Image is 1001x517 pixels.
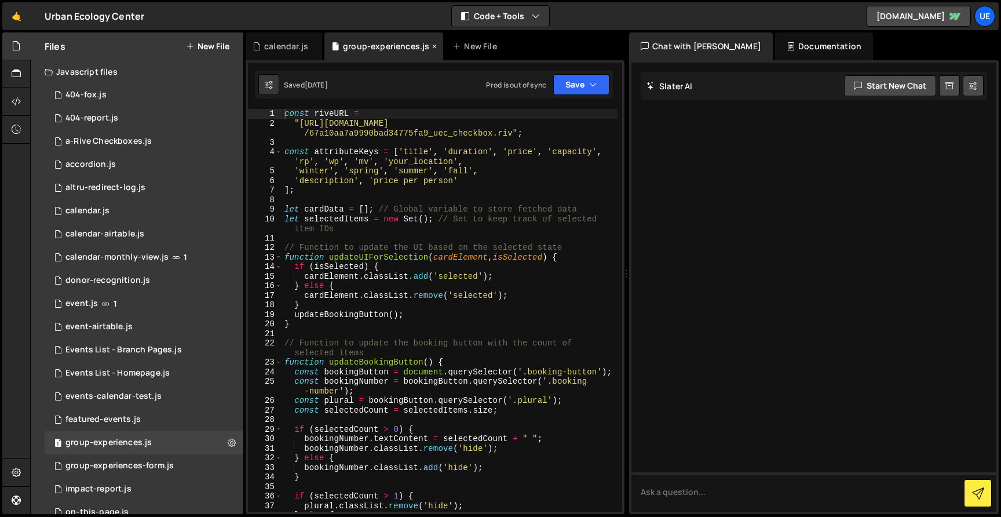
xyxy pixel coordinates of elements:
div: 15 [248,272,282,282]
span: 1 [54,439,61,449]
div: 25 [248,377,282,396]
div: 6 [248,176,282,186]
div: 1751/8305.js [45,176,243,199]
div: 1751/31264.js [45,130,243,153]
div: accordion.js [65,159,116,170]
div: group-experiences-form.js [65,461,174,471]
div: Events List - Homepage.js [65,368,170,378]
div: 26 [248,396,282,406]
div: featured-events.js [65,414,141,425]
div: calendar.js [264,41,308,52]
div: 13 [248,253,282,263]
div: 1751/4796.js [45,338,243,362]
div: 1751/3012.js [45,292,243,315]
div: 5 [248,166,282,176]
div: 8 [248,195,282,205]
div: 3 [248,138,282,148]
div: 24 [248,367,282,377]
div: 27 [248,406,282,416]
div: [DATE] [305,80,328,90]
a: [DOMAIN_NAME] [867,6,971,27]
div: group-experiences.js [65,438,152,448]
div: 36 [248,491,282,501]
div: 9 [248,205,282,214]
div: Documentation [775,32,873,60]
div: Prod is out of sync [486,80,546,90]
div: 1751/27008.js [45,153,243,176]
div: 1751/27807.js [45,478,243,501]
div: 1751/4060.js [45,199,243,223]
div: 1751/30968.js [45,454,243,478]
div: 16 [248,281,282,291]
div: 1751/6099.js [45,223,243,246]
span: 1 [114,299,117,308]
div: 1751/5267.js [45,362,243,385]
div: altru-redirect-log.js [65,183,145,193]
div: 404-fox.js [65,90,107,100]
div: 404-report.js [65,113,118,123]
div: calendar-monthly-view.js [65,252,169,263]
div: Urban Ecology Center [45,9,144,23]
div: New File [452,41,501,52]
div: 28 [248,415,282,425]
div: event.js [65,298,98,309]
div: impact-report.js [65,484,131,494]
div: 14 [248,262,282,272]
span: 1 [184,253,187,262]
div: 7 [248,185,282,195]
a: 🤙 [2,2,31,30]
div: 11 [248,234,282,243]
div: Saved [284,80,328,90]
button: Save [553,74,609,95]
div: donor-recognition.js [65,275,150,286]
div: events-calendar-test.js [65,391,162,402]
div: 33 [248,463,282,473]
a: UE [974,6,995,27]
button: New File [186,42,229,51]
div: 30 [248,434,282,444]
div: 2 [248,119,282,138]
div: 10 [248,214,282,234]
div: 1751/6069.js [45,269,243,292]
div: 19 [248,310,282,320]
button: Code + Tools [452,6,549,27]
div: Events List - Branch Pages.js [65,345,182,355]
div: 1751/7155.js [45,83,243,107]
div: 1751/30613.js [45,431,243,454]
div: 31 [248,444,282,454]
div: 18 [248,300,282,310]
div: 34 [248,472,282,482]
button: Start new chat [844,75,936,96]
div: a-Rive Checkboxes.js [65,136,152,147]
div: group-experiences.js [343,41,429,52]
div: Javascript files [31,60,243,83]
div: calendar-airtable.js [65,229,144,239]
div: 1751/10678.js [45,246,243,269]
div: calendar.js [65,206,109,216]
div: 12 [248,243,282,253]
div: 37 [248,501,282,511]
div: 1751/2964.js [45,385,243,408]
div: 1751/6101.js [45,315,243,338]
div: 29 [248,425,282,435]
div: 23 [248,358,282,367]
div: 1751/11146.js [45,408,243,431]
div: 21 [248,329,282,339]
div: 4 [248,147,282,166]
div: 17 [248,291,282,301]
div: 32 [248,453,282,463]
div: 1751/7248.js [45,107,243,130]
div: Chat with [PERSON_NAME] [629,32,773,60]
h2: Slater AI [646,81,693,92]
div: event-airtable.js [65,322,133,332]
div: 22 [248,338,282,358]
div: 20 [248,319,282,329]
div: 35 [248,482,282,492]
h2: Files [45,40,65,53]
div: 1 [248,109,282,119]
